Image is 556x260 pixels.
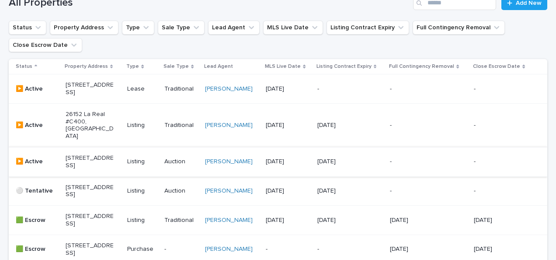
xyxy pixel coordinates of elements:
tr: ▶️ Active[STREET_ADDRESS]ListingAuction[PERSON_NAME] [DATE][DATE]-- [9,147,547,176]
p: Lease [127,85,157,93]
p: Auction [164,158,198,165]
p: Traditional [164,217,198,224]
button: Status [9,21,46,35]
button: MLS Live Date [263,21,323,35]
p: - [164,246,198,253]
p: MLS Live Date [265,62,301,71]
p: [DATE] [266,158,310,165]
p: [DATE] [317,187,366,195]
p: Traditional [164,122,198,129]
p: - [474,158,522,165]
p: [STREET_ADDRESS] [66,184,114,199]
p: ⚪️ Tentative [16,187,59,195]
p: [DATE] [390,217,438,224]
a: [PERSON_NAME] [205,217,253,224]
a: [PERSON_NAME] [205,122,253,129]
p: Sale Type [163,62,189,71]
p: Listing [127,187,157,195]
p: Lead Agent [204,62,233,71]
tr: ▶️ Active[STREET_ADDRESS]LeaseTraditional[PERSON_NAME] [DATE]--- [9,74,547,104]
p: Traditional [164,85,198,93]
p: 🟩 Escrow [16,246,59,253]
p: Listing [127,217,157,224]
p: - [474,187,522,195]
p: [STREET_ADDRESS] [66,213,114,228]
tr: ▶️ Active26152 La Real #C400, [GEOGRAPHIC_DATA]ListingTraditional[PERSON_NAME] [DATE][DATE]-- [9,103,547,147]
p: [DATE] [317,217,366,224]
a: [PERSON_NAME] [205,158,253,165]
p: - [317,246,366,253]
p: Status [16,62,32,71]
p: [DATE] [266,85,310,93]
p: - [390,158,438,165]
button: Close Escrow Date [9,38,82,52]
p: - [390,122,438,129]
p: Purchase [127,246,157,253]
p: [STREET_ADDRESS] [66,242,114,257]
p: Listing [127,158,157,165]
p: - [474,85,522,93]
p: 🟩 Escrow [16,217,59,224]
p: ▶️ Active [16,122,59,129]
button: Lead Agent [208,21,260,35]
p: Auction [164,187,198,195]
p: - [317,85,366,93]
p: [DATE] [266,122,310,129]
p: ▶️ Active [16,85,59,93]
a: [PERSON_NAME] [205,187,253,195]
button: Property Address [50,21,118,35]
p: Close Escrow Date [473,62,520,71]
p: Property Address [65,62,108,71]
p: Type [126,62,139,71]
p: [DATE] [317,122,366,129]
p: [DATE] [474,217,522,224]
a: [PERSON_NAME] [205,246,253,253]
button: Listing Contract Expiry [327,21,409,35]
p: ▶️ Active [16,158,59,165]
p: Full Contingency Removal [389,62,454,71]
p: [DATE] [317,158,366,165]
p: Listing Contract Expiry [316,62,372,71]
p: [DATE] [390,246,438,253]
p: [DATE] [266,187,310,195]
a: [PERSON_NAME] [205,85,253,93]
p: [DATE] [266,217,310,224]
button: Type [122,21,154,35]
p: - [474,122,522,129]
p: - [266,246,310,253]
p: [DATE] [474,246,522,253]
p: [STREET_ADDRESS] [66,81,114,96]
p: - [390,187,438,195]
p: 26152 La Real #C400, [GEOGRAPHIC_DATA] [66,111,114,140]
button: Sale Type [158,21,205,35]
tr: 🟩 Escrow[STREET_ADDRESS]ListingTraditional[PERSON_NAME] [DATE][DATE][DATE][DATE] [9,206,547,235]
p: [STREET_ADDRESS] [66,155,114,169]
button: Full Contingency Removal [413,21,505,35]
p: - [390,85,438,93]
tr: ⚪️ Tentative[STREET_ADDRESS]ListingAuction[PERSON_NAME] [DATE][DATE]-- [9,176,547,206]
p: Listing [127,122,157,129]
